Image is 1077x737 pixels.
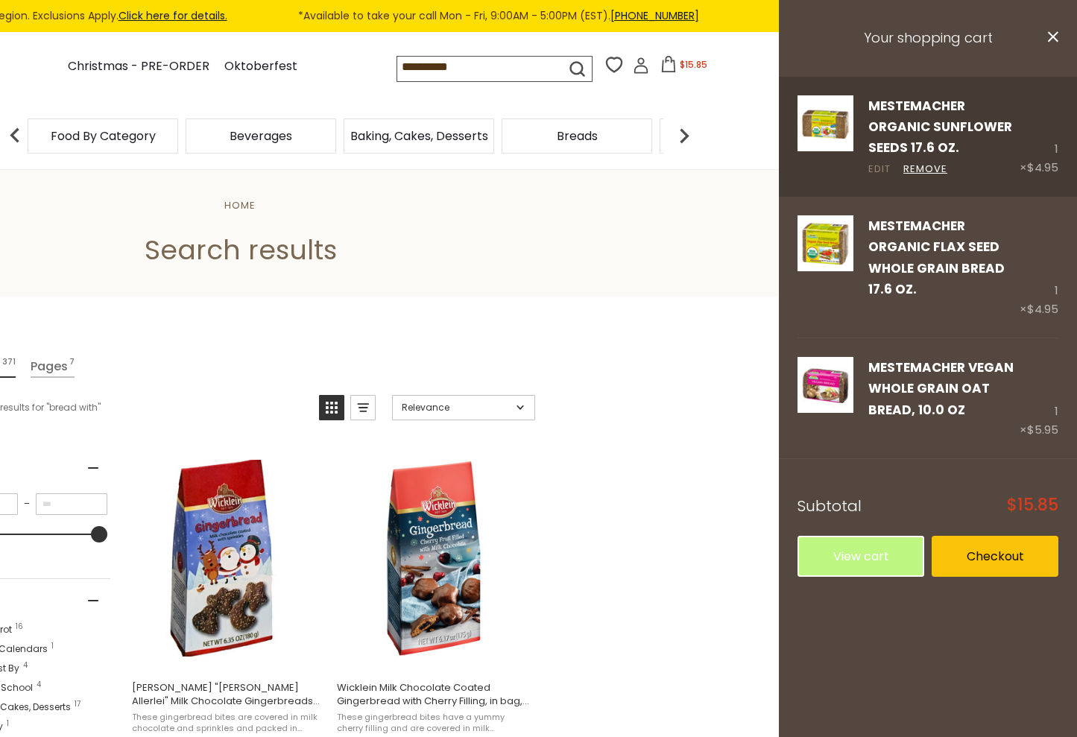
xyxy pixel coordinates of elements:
[16,623,23,630] span: 16
[798,357,853,413] img: Mestemacher Vegan Oat Bread
[798,357,853,440] a: Mestemacher Vegan Oat Bread
[1027,301,1058,317] span: $4.95
[868,97,1012,157] a: Mestemacher Organic Sunflower Seeds 17.6 oz.
[51,642,54,650] span: 1
[75,700,80,708] span: 17
[652,56,716,78] button: $15.85
[1020,95,1058,178] div: 1 ×
[868,217,1005,298] a: Mestemacher Organic Flax Seed Whole Grain Bread 17.6 oz.
[224,198,256,212] a: Home
[798,215,853,319] a: Mastemacher Organic Flax Seed
[31,356,75,378] a: View Pages Tab
[1020,215,1058,319] div: 1 ×
[337,712,530,735] span: These gingerbread bites have a yummy cherry filling and are covered in milk chocolate. A treat fo...
[1020,357,1058,440] div: 1 ×
[610,8,699,23] a: [PHONE_NUMBER]
[1027,159,1058,175] span: $4.95
[298,7,699,25] span: *Available to take your call Mon - Fri, 9:00AM - 5:00PM (EST).
[669,121,699,151] img: next arrow
[932,536,1058,577] a: Checkout
[680,58,707,71] span: $15.85
[1027,422,1058,437] span: $5.95
[350,395,376,420] a: View list mode
[1007,497,1058,513] span: $15.85
[18,497,36,510] span: –
[51,130,156,142] a: Food By Category
[337,681,530,708] span: Wicklein Milk Chocolate Coated Gingerbread with Cherry Filling, in bag, 6.17 oz
[402,401,511,414] span: Relevance
[132,681,325,708] span: [PERSON_NAME] "[PERSON_NAME] Allerlei" Milk Chocolate Gingerbreads with Sprinkles, in Bag 7 oz.
[37,681,41,689] span: 4
[132,712,325,735] span: These gingerbread bites are covered in milk chocolate and sprinkles and packed in decorative "Han...
[798,95,853,178] a: Mestemacher Organic Sunflower Seeds
[23,662,28,669] span: 4
[798,496,862,516] span: Subtotal
[557,130,598,142] a: Breads
[319,395,344,420] a: View grid mode
[68,57,209,77] a: Christmas - PRE-ORDER
[903,162,947,177] a: Remove
[350,130,488,142] a: Baking, Cakes, Desserts
[798,95,853,151] img: Mestemacher Organic Sunflower Seeds
[224,57,297,77] a: Oktoberfest
[798,215,853,271] img: Mastemacher Organic Flax Seed
[798,536,924,577] a: View cart
[392,395,535,420] a: Sort options
[2,356,16,376] span: 371
[119,8,227,23] a: Click here for details.
[868,162,891,177] a: Edit
[7,720,9,727] span: 1
[335,460,532,657] img: Wicklein Milk Chocolate Coated Gingerbread with Cherry Filling, in bag, 6.17 oz
[230,130,292,142] a: Beverages
[868,358,1014,419] a: Mestemacher Vegan Whole Grain Oat Bread, 10.0 oz
[69,356,75,376] span: 7
[36,493,107,515] input: Maximum value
